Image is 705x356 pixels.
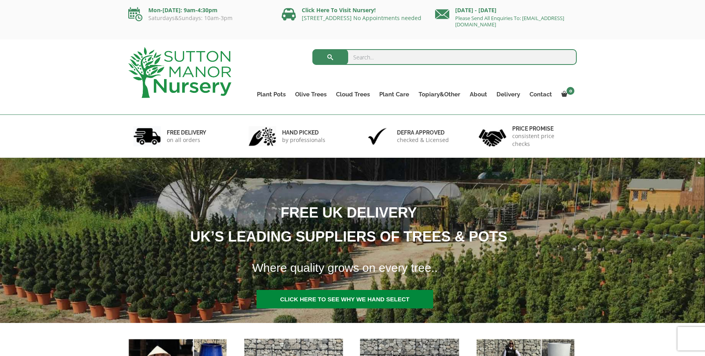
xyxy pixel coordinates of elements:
p: by professionals [282,136,325,144]
p: Saturdays&Sundays: 10am-3pm [128,15,270,21]
img: 3.jpg [364,126,391,146]
p: on all orders [167,136,206,144]
h6: Defra approved [397,129,449,136]
a: Topiary&Other [414,89,465,100]
a: [STREET_ADDRESS] No Appointments needed [302,14,421,22]
a: Please Send All Enquiries To: [EMAIL_ADDRESS][DOMAIN_NAME] [455,15,564,28]
a: Plant Care [375,89,414,100]
h1: Where quality grows on every tree.. [242,256,629,280]
p: checked & Licensed [397,136,449,144]
h6: hand picked [282,129,325,136]
a: Contact [525,89,557,100]
img: logo [128,47,231,98]
p: consistent price checks [512,132,572,148]
h6: Price promise [512,125,572,132]
h6: FREE DELIVERY [167,129,206,136]
p: [DATE] - [DATE] [435,6,577,15]
h1: FREE UK DELIVERY UK’S LEADING SUPPLIERS OF TREES & POTS [59,201,628,249]
a: Cloud Trees [331,89,375,100]
a: Delivery [492,89,525,100]
a: 0 [557,89,577,100]
img: 2.jpg [249,126,276,146]
span: 0 [567,87,574,95]
a: About [465,89,492,100]
a: Plant Pots [252,89,290,100]
img: 4.jpg [479,124,506,148]
img: 1.jpg [133,126,161,146]
a: Click Here To Visit Nursery! [302,6,376,14]
a: Olive Trees [290,89,331,100]
input: Search... [312,49,577,65]
p: Mon-[DATE]: 9am-4:30pm [128,6,270,15]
